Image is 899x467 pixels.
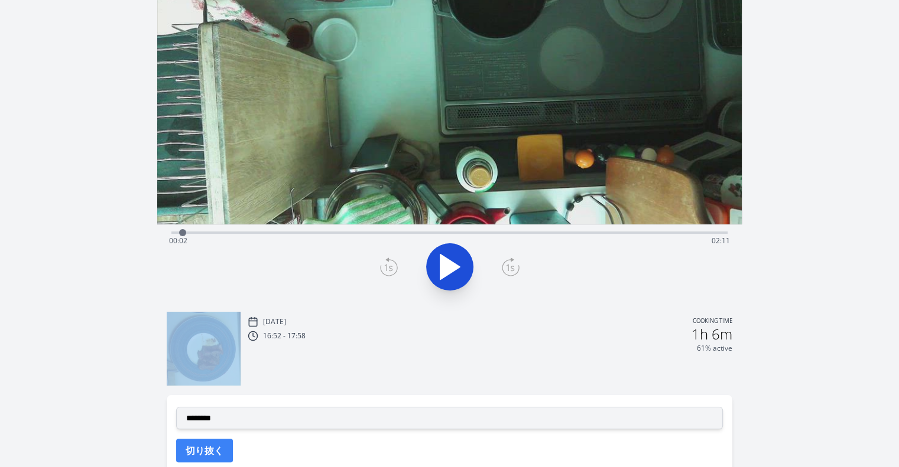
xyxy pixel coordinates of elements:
p: Cooking time [693,316,732,327]
button: 切り抜く [176,439,233,462]
span: 02:11 [712,236,730,246]
h2: 1h 6m [692,327,732,341]
p: 16:52 - 17:58 [263,331,306,341]
span: 00:02 [169,236,187,246]
p: 61% active [697,344,732,353]
img: 250922075315_thumb.jpeg [167,312,241,386]
p: [DATE] [263,317,286,326]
